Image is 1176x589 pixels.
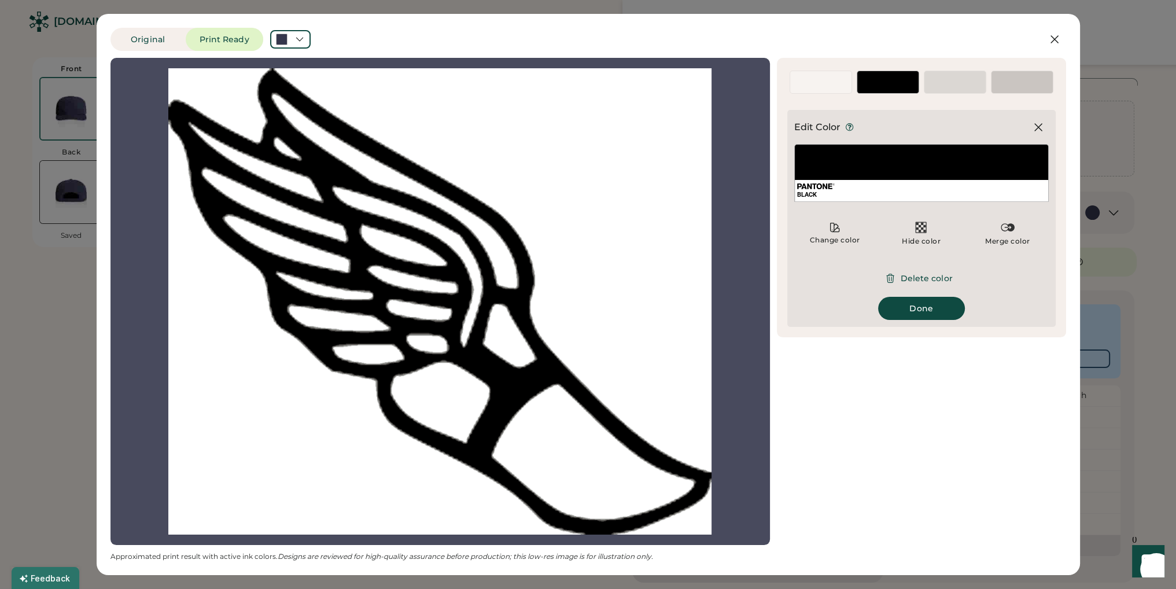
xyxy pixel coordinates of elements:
[278,552,653,561] em: Designs are reviewed for high-quality assurance before production; this low-res image is for illu...
[110,28,186,51] button: Original
[794,120,841,134] div: Edit Color
[876,267,966,290] button: Delete color
[186,28,263,51] button: Print Ready
[902,237,941,246] div: Hide color
[1121,537,1171,587] iframe: Front Chat
[1001,220,1015,234] img: Merge%20Color.svg
[985,237,1030,246] div: Merge color
[797,183,835,189] img: Pantone Logo
[878,297,965,320] button: Done
[110,552,770,561] div: Approximated print result with active ink colors.
[809,235,861,245] div: Change color
[914,220,928,234] img: Transparent.svg
[797,190,1046,199] div: BLACK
